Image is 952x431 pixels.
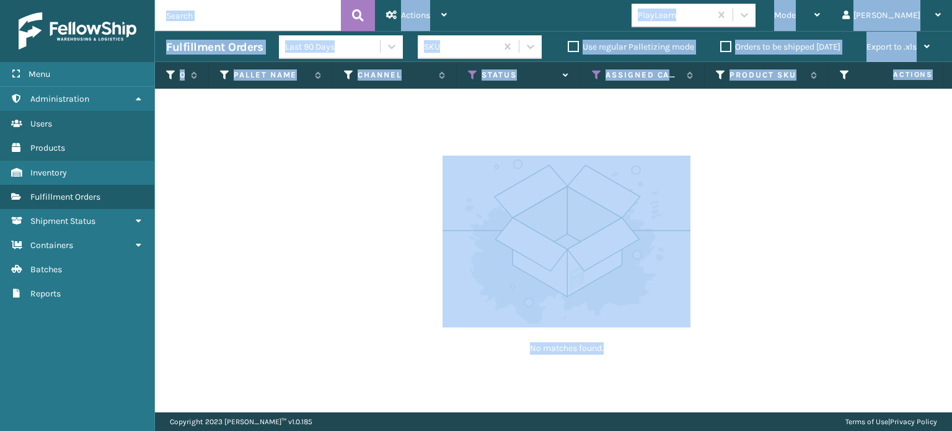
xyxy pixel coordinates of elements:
[774,10,796,20] span: Mode
[30,118,52,129] span: Users
[568,42,694,52] label: Use regular Palletizing mode
[866,42,917,52] span: Export to .xls
[30,94,89,104] span: Administration
[166,40,263,55] h3: Fulfillment Orders
[482,69,557,81] label: Status
[19,12,136,50] img: logo
[30,240,73,251] span: Containers
[234,69,309,81] label: Pallet Name
[401,10,430,20] span: Actions
[890,417,937,426] a: Privacy Policy
[854,64,940,85] span: Actions
[30,216,95,226] span: Shipment Status
[285,40,381,53] div: Last 90 Days
[358,69,433,81] label: Channel
[30,143,65,153] span: Products
[845,417,888,426] a: Terms of Use
[30,264,62,275] span: Batches
[170,412,312,431] p: Copyright 2023 [PERSON_NAME]™ v 1.0.185
[180,69,185,81] label: Order Number
[638,9,712,22] div: PlayLearn
[30,192,100,202] span: Fulfillment Orders
[30,288,61,299] span: Reports
[606,69,681,81] label: Assigned Carrier Service
[30,167,67,178] span: Inventory
[729,69,804,81] label: Product SKU
[29,69,50,79] span: Menu
[845,412,937,431] div: |
[720,42,840,52] label: Orders to be shipped [DATE]
[424,40,498,53] div: SKU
